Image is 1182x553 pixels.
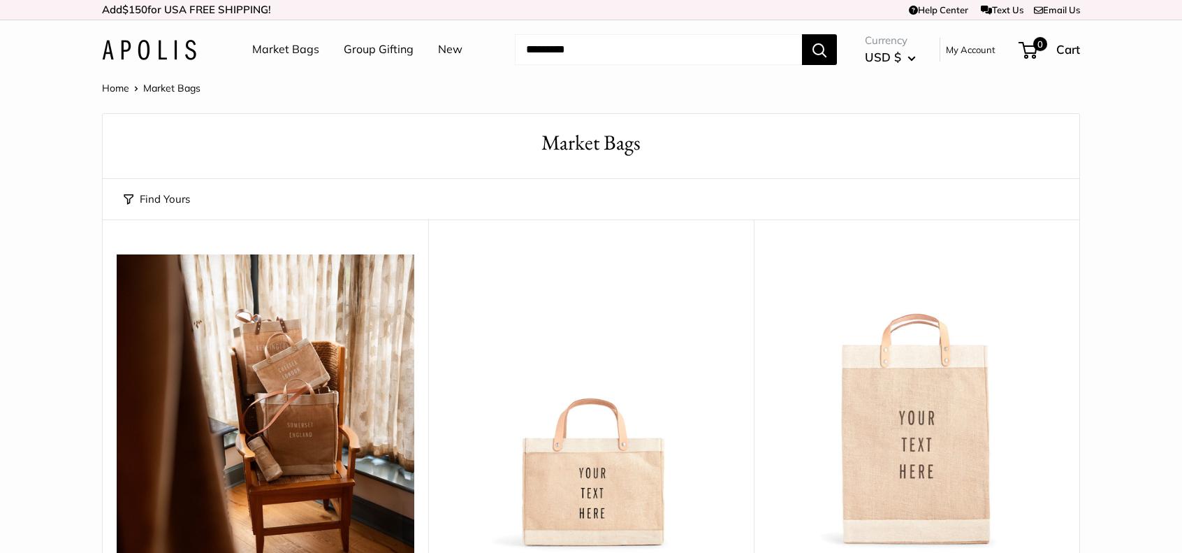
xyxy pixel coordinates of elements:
span: Currency [865,31,916,50]
span: $150 [122,3,147,16]
span: 0 [1033,37,1047,51]
span: Market Bags [143,82,200,94]
a: Petite Market Bag in NaturalPetite Market Bag in Natural [442,254,740,552]
a: 0 Cart [1020,38,1080,61]
span: Cart [1056,42,1080,57]
button: Find Yours [124,189,190,209]
a: Market Bag in NaturalMarket Bag in Natural [768,254,1065,552]
span: USD $ [865,50,901,64]
button: USD $ [865,46,916,69]
img: Petite Market Bag in Natural [442,254,740,552]
a: Market Bags [252,39,319,60]
img: Market Bag in Natural [768,254,1065,552]
input: Search... [515,34,802,65]
nav: Breadcrumb [102,79,200,97]
a: Email Us [1034,4,1080,15]
a: Help Center [909,4,968,15]
a: My Account [946,41,995,58]
a: New [438,39,462,60]
a: Group Gifting [344,39,414,60]
button: Search [802,34,837,65]
a: Text Us [981,4,1023,15]
h1: Market Bags [124,128,1058,158]
img: Apolis [102,40,196,60]
a: Home [102,82,129,94]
